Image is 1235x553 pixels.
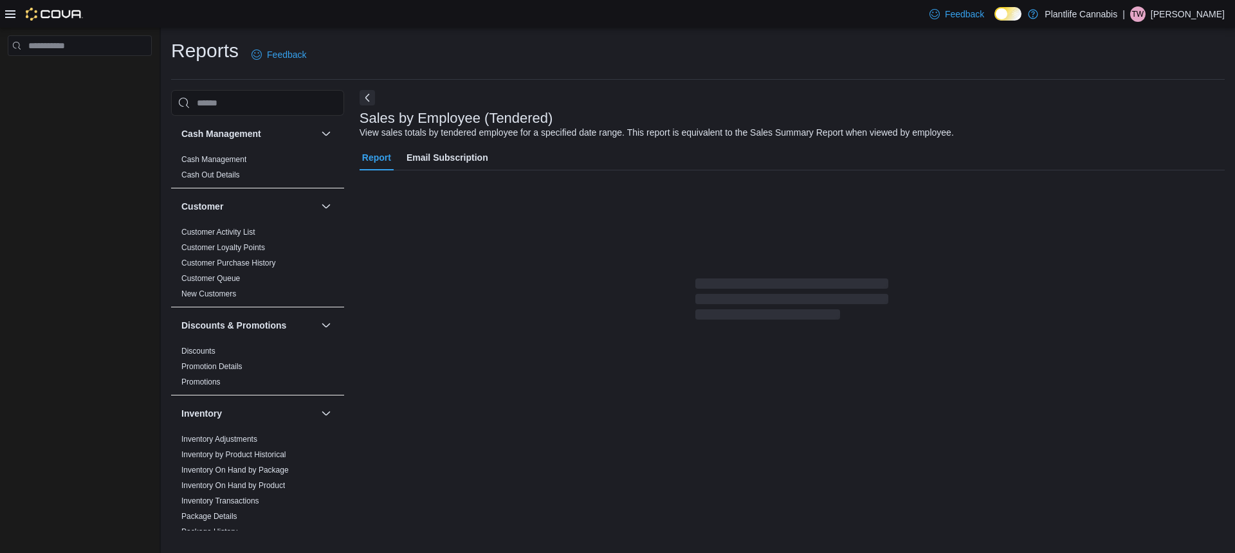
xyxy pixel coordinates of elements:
h3: Discounts & Promotions [181,319,286,332]
span: Inventory On Hand by Product [181,480,285,491]
span: Customer Activity List [181,227,255,237]
span: TW [1132,6,1144,22]
span: New Customers [181,289,236,299]
div: Cash Management [171,152,344,188]
input: Dark Mode [994,7,1021,21]
span: Inventory Transactions [181,496,259,506]
span: Loading [695,281,888,322]
button: Inventory [318,406,334,421]
h3: Sales by Employee (Tendered) [360,111,553,126]
span: Inventory Adjustments [181,434,257,444]
span: Promotion Details [181,361,242,372]
span: Inventory by Product Historical [181,449,286,460]
a: Customer Activity List [181,228,255,237]
span: Feedback [945,8,984,21]
span: Promotions [181,377,221,387]
button: Cash Management [181,127,316,140]
span: Package Details [181,511,237,521]
a: Cash Management [181,155,246,164]
span: Report [362,145,391,170]
a: Inventory On Hand by Package [181,466,289,475]
h3: Inventory [181,407,222,420]
a: Customer Purchase History [181,258,276,267]
span: Email Subscription [407,145,488,170]
h3: Cash Management [181,127,261,140]
span: Cash Management [181,154,246,165]
button: Discounts & Promotions [181,319,316,332]
a: Package History [181,527,237,536]
a: Package Details [181,512,237,521]
a: Customer Queue [181,274,240,283]
p: [PERSON_NAME] [1151,6,1225,22]
p: | [1122,6,1125,22]
button: Customer [181,200,316,213]
a: Customer Loyalty Points [181,243,265,252]
div: View sales totals by tendered employee for a specified date range. This report is equivalent to t... [360,126,954,140]
span: Customer Loyalty Points [181,242,265,253]
span: Package History [181,527,237,537]
a: Inventory by Product Historical [181,450,286,459]
span: Discounts [181,346,215,356]
span: Inventory On Hand by Package [181,465,289,475]
a: Discounts [181,347,215,356]
button: Inventory [181,407,316,420]
a: Cash Out Details [181,170,240,179]
button: Next [360,90,375,105]
p: Plantlife Cannabis [1045,6,1117,22]
a: Promotion Details [181,362,242,371]
a: Inventory Transactions [181,496,259,505]
span: Customer Purchase History [181,258,276,268]
button: Discounts & Promotions [318,318,334,333]
img: Cova [26,8,83,21]
nav: Complex example [8,59,152,89]
a: Feedback [924,1,989,27]
a: Inventory Adjustments [181,435,257,444]
span: Customer Queue [181,273,240,284]
button: Cash Management [318,126,334,141]
h1: Reports [171,38,239,64]
a: New Customers [181,289,236,298]
button: Customer [318,199,334,214]
div: Customer [171,224,344,307]
div: Discounts & Promotions [171,343,344,395]
span: Feedback [267,48,306,61]
a: Feedback [246,42,311,68]
div: Traiten Wright [1130,6,1146,22]
h3: Customer [181,200,223,213]
a: Inventory On Hand by Product [181,481,285,490]
a: Promotions [181,377,221,386]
